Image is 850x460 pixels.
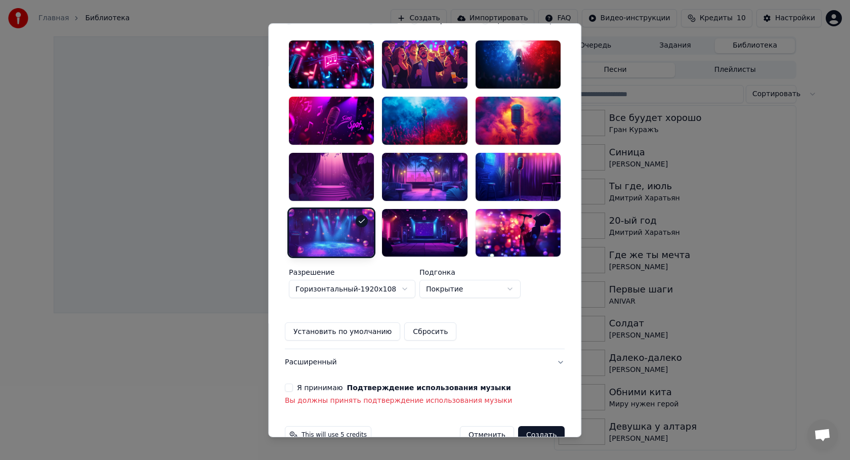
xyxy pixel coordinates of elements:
button: Отменить [460,426,514,444]
button: Установить по умолчанию [285,322,400,341]
label: Автоматический [297,17,359,24]
label: Подгонка [419,269,521,276]
button: Создать [518,426,565,444]
label: Галерея [532,17,563,24]
div: ВидеоНастройте видео караоке: используйте изображение, видео или цвет [285,16,565,349]
button: Сбросить [405,322,457,341]
p: Вы должны принять подтверждение использования музыки [285,396,565,406]
label: Цвет [494,17,512,24]
label: Изображение [422,17,474,24]
button: Расширенный [285,349,565,375]
label: Видео [379,17,402,24]
span: This will use 5 credits [302,431,367,439]
button: Я принимаю [347,384,511,391]
label: Разрешение [289,269,415,276]
label: Я принимаю [297,384,511,391]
